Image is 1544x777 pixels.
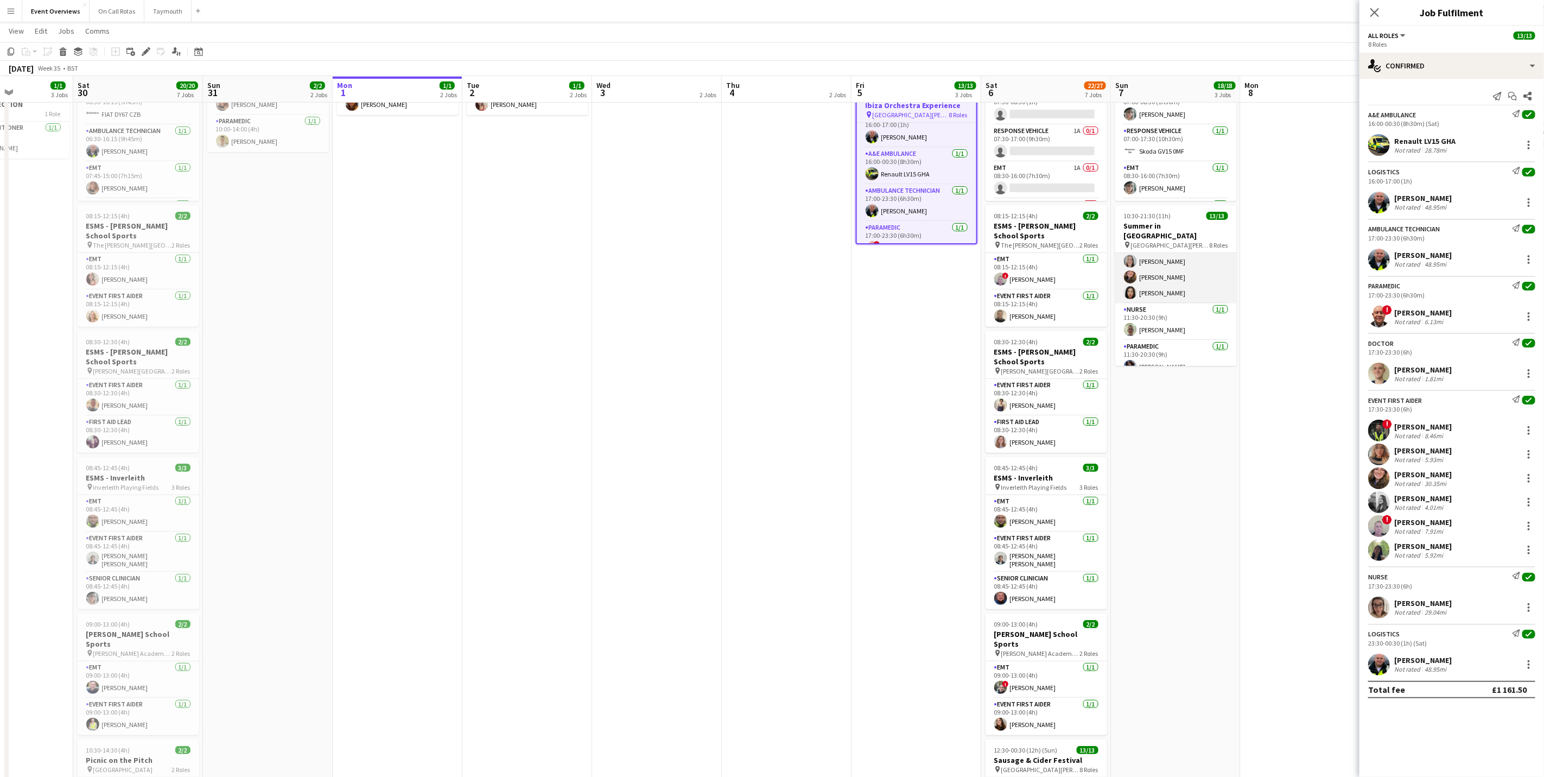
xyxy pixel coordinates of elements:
[1422,375,1445,383] div: 1.81mi
[58,26,74,36] span: Jobs
[856,80,865,90] span: Fri
[874,241,880,248] span: !
[1001,483,1067,491] span: Inverleith Playing Fields
[1368,111,1416,119] div: A&E Ambulance
[857,148,976,185] app-card-role: A&E Ambulance1/116:00-00:30 (8h30m)Renault LV15 GHA
[51,91,68,99] div: 3 Jobs
[1368,582,1535,590] div: 17:30-23:30 (6h)
[1368,348,1535,356] div: 17:30-23:30 (6h)
[1394,655,1452,665] div: [PERSON_NAME]
[986,572,1107,609] app-card-role: Senior Clinician1/108:45-12:45 (4h)[PERSON_NAME]
[955,81,976,90] span: 13/13
[1422,456,1445,464] div: 5.93mi
[1394,598,1452,608] div: [PERSON_NAME]
[994,620,1038,628] span: 09:00-13:00 (4h)
[1359,53,1544,79] div: Confirmed
[986,290,1107,327] app-card-role: Event First Aider1/108:15-12:15 (4h)[PERSON_NAME]
[172,367,190,375] span: 2 Roles
[570,91,587,99] div: 2 Jobs
[1243,86,1259,99] span: 8
[1210,241,1228,249] span: 8 Roles
[1085,91,1105,99] div: 7 Jobs
[994,338,1038,346] span: 08:30-12:30 (4h)
[829,91,846,99] div: 2 Jobs
[50,81,66,90] span: 1/1
[1115,304,1237,340] app-card-role: Nurse1/111:30-20:30 (9h)[PERSON_NAME]
[78,253,199,290] app-card-role: EMT1/108:15-12:15 (4h)[PERSON_NAME]
[78,88,199,125] app-card-role: A&E Ambulance1/106:30-16:15 (9h45m)FIAT DY67 CZB
[1077,746,1098,754] span: 13/13
[78,457,199,609] div: 08:45-12:45 (4h)3/3ESMS - Inverleith Inverleith Playing Fields3 RolesEMT1/108:45-12:45 (4h)[PERSO...
[1215,91,1235,99] div: 3 Jobs
[93,483,159,491] span: Inverleith Playing Fields
[857,100,976,110] h3: Ibiza Orchestra Experience
[986,532,1107,572] app-card-role: Event First Aider1/108:45-12:45 (4h)[PERSON_NAME] [PERSON_NAME]
[1359,5,1544,20] h3: Job Fulfilment
[45,110,61,118] span: 1 Role
[986,661,1107,698] app-card-role: EMT1/109:00-13:00 (4h)![PERSON_NAME]
[986,614,1107,735] app-job-card: 09:00-13:00 (4h)2/2[PERSON_NAME] School Sports [PERSON_NAME] Academy Playing Fields2 RolesEMT1/10...
[1368,31,1407,40] button: All roles
[1394,136,1456,146] div: Renault LV15 GHA
[78,473,199,483] h3: ESMS - Inverleith
[986,221,1107,241] h3: ESMS - [PERSON_NAME] School Sports
[854,86,865,99] span: 5
[1394,146,1422,154] div: Not rated
[1002,273,1009,279] span: !
[172,649,190,658] span: 2 Roles
[1422,203,1448,211] div: 48.95mi
[1083,464,1098,472] span: 3/3
[93,649,172,658] span: [PERSON_NAME] Academy Playing Fields
[78,290,199,327] app-card-role: Event First Aider1/108:15-12:15 (4h)[PERSON_NAME]
[1422,665,1448,673] div: 48.95mi
[1394,203,1422,211] div: Not rated
[206,86,220,99] span: 31
[986,416,1107,453] app-card-role: First Aid Lead1/108:30-12:30 (4h)[PERSON_NAME]
[93,241,172,249] span: The [PERSON_NAME][GEOGRAPHIC_DATA]
[873,111,949,119] span: [GEOGRAPHIC_DATA][PERSON_NAME], [GEOGRAPHIC_DATA]
[986,125,1107,162] app-card-role: Response Vehicle1A0/107:30-17:00 (9h30m)
[207,80,220,90] span: Sun
[337,80,352,90] span: Mon
[1245,80,1259,90] span: Mon
[725,86,740,99] span: 4
[78,416,199,453] app-card-role: First Aid Lead1/108:30-12:30 (4h)[PERSON_NAME]
[1080,766,1098,774] span: 8 Roles
[1394,193,1452,203] div: [PERSON_NAME]
[857,185,976,222] app-card-role: Ambulance Technician1/117:00-23:30 (6h30m)[PERSON_NAME]
[1394,432,1422,440] div: Not rated
[78,40,199,201] app-job-card: 06:30-16:15 (9h45m)9/9Go Swim | [GEOGRAPHIC_DATA] Balloch, [GEOGRAPHIC_DATA]6 RolesA&E Ambulance1...
[172,483,190,491] span: 3 Roles
[1382,515,1392,525] span: !
[994,212,1038,220] span: 08:15-12:15 (4h)
[1394,527,1422,535] div: Not rated
[596,80,611,90] span: Wed
[1001,766,1080,774] span: [GEOGRAPHIC_DATA][PERSON_NAME], [GEOGRAPHIC_DATA]
[1115,199,1237,236] app-card-role: Paramedic1/1
[994,464,1038,472] span: 08:45-12:45 (4h)
[1080,649,1098,658] span: 2 Roles
[440,91,457,99] div: 2 Jobs
[1115,162,1237,199] app-card-role: EMT1/108:30-16:00 (7h30m)[PERSON_NAME]
[1422,527,1445,535] div: 7.91mi
[22,1,90,22] button: Event Overviews
[856,84,977,244] div: 16:00-00:30 (8h30m) (Sat)13/13Ibiza Orchestra Experience [GEOGRAPHIC_DATA][PERSON_NAME], [GEOGRAP...
[1115,205,1237,366] app-job-card: 10:30-21:30 (11h)13/13Summer in [GEOGRAPHIC_DATA] [GEOGRAPHIC_DATA][PERSON_NAME], [GEOGRAPHIC_DAT...
[78,162,199,199] app-card-role: EMT1/107:45-15:00 (7h15m)[PERSON_NAME]
[986,80,997,90] span: Sat
[1422,479,1448,488] div: 30.35mi
[1394,517,1452,527] div: [PERSON_NAME]
[726,80,740,90] span: Thu
[1394,318,1422,326] div: Not rated
[175,464,190,472] span: 3/3
[857,111,976,148] app-card-role: Logistics1/116:00-17:00 (1h)[PERSON_NAME]
[78,221,199,241] h3: ESMS - [PERSON_NAME] School Sports
[1394,470,1452,479] div: [PERSON_NAME]
[78,331,199,453] app-job-card: 08:30-12:30 (4h)2/2ESMS - [PERSON_NAME] School Sports [PERSON_NAME][GEOGRAPHIC_DATA]2 RolesEvent ...
[1368,168,1400,176] div: Logistics
[1001,241,1080,249] span: The [PERSON_NAME][GEOGRAPHIC_DATA]
[1394,446,1452,456] div: [PERSON_NAME]
[78,614,199,735] div: 09:00-13:00 (4h)2/2[PERSON_NAME] School Sports [PERSON_NAME] Academy Playing Fields2 RolesEMT1/10...
[4,24,28,38] a: View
